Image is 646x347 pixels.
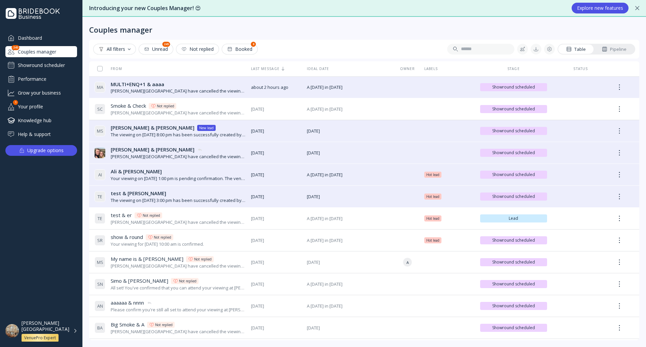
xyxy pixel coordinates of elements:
[251,84,301,91] span: about 2 hours ago
[403,257,412,267] div: A
[251,259,301,266] span: [DATE]
[111,88,246,94] div: [PERSON_NAME][GEOGRAPHIC_DATA] have cancelled the viewing scheduled for [DATE] 1:00 pm.
[95,104,105,114] div: S C
[95,191,105,202] div: T E
[251,42,256,47] div: 8
[307,281,391,287] span: A [DATE] in [DATE]
[111,277,168,284] span: Simo & [PERSON_NAME]
[93,44,136,55] button: All filters
[483,128,545,134] span: Showround scheduled
[5,46,77,57] a: Couples manager245
[251,303,301,309] span: [DATE]
[111,175,246,182] div: Your viewing on [DATE] 1:00 pm is pending confirmation. The venue will approve or decline shortly...
[426,172,439,177] span: Hot lead
[95,213,105,224] div: T E
[483,259,545,265] span: Showround scheduled
[111,146,194,153] span: [PERSON_NAME] & [PERSON_NAME]
[307,66,391,71] div: Ideal date
[307,215,391,222] span: A [DATE] in [DATE]
[95,66,122,71] div: From
[89,25,152,34] div: Couples manager
[95,147,105,158] img: dpr=1,fit=cover,g=face,w=32,h=32
[426,238,439,243] span: Hot lead
[95,126,105,136] div: M S
[89,4,565,12] div: Introducing your new Couples Manager! 😍
[5,32,77,43] a: Dashboard
[111,168,162,175] span: Ali & [PERSON_NAME]
[95,322,105,333] div: B A
[111,241,204,247] div: Your viewing for [DATE] 10:00 am is confirmed.
[396,66,419,71] div: Owner
[111,263,246,269] div: [PERSON_NAME][GEOGRAPHIC_DATA] have cancelled the viewing scheduled for [DATE] 11:15 am
[5,324,19,338] img: dpr=1,fit=cover,g=face,w=48,h=48
[251,150,301,156] span: [DATE]
[179,278,196,284] div: Not replied
[111,153,246,160] div: [PERSON_NAME][GEOGRAPHIC_DATA] have cancelled the viewing scheduled for [DATE] 6:00 pm
[424,66,475,71] div: Labels
[111,321,144,328] span: Big Smoke & A
[111,81,164,88] span: MULTI+ENQ+1 & aaaa
[111,255,183,263] span: My name is & [PERSON_NAME]
[111,299,144,306] span: aaaaaa & nnnn
[199,125,214,131] div: New lead
[483,216,545,221] span: Lead
[5,101,77,112] div: Your profile
[251,172,301,178] span: [DATE]
[251,281,301,287] span: [DATE]
[426,194,439,199] span: Hot lead
[144,46,168,52] div: Unread
[95,301,105,311] div: A N
[483,172,545,177] span: Showround scheduled
[307,106,391,112] span: A [DATE] in [DATE]
[307,259,391,266] span: [DATE]
[307,325,391,331] span: [DATE]
[251,215,301,222] span: [DATE]
[155,322,173,327] div: Not replied
[307,172,391,178] span: A [DATE] in [DATE]
[483,84,545,90] span: Showround scheduled
[111,102,146,109] span: Smoke & Check
[194,256,212,262] div: Not replied
[27,146,64,155] div: Upgrade options
[5,73,77,84] div: Performance
[307,237,391,244] span: A [DATE] in [DATE]
[111,124,194,131] span: [PERSON_NAME] & [PERSON_NAME]
[5,101,77,112] a: Your profile1
[111,132,246,138] div: The viewing on [DATE] 8:00 pm has been successfully created by [PERSON_NAME][GEOGRAPHIC_DATA].
[602,46,626,53] div: Pipeline
[251,194,301,200] span: [DATE]
[111,234,143,241] span: show & round
[251,66,301,71] div: Last message
[5,115,77,126] a: Knowledge hub
[251,128,301,134] span: [DATE]
[176,44,219,55] button: Not replied
[307,128,391,134] span: [DATE]
[307,303,391,309] span: A [DATE] in [DATE]
[12,45,20,50] div: 245
[227,46,252,52] div: Booked
[566,46,586,53] div: Table
[222,44,258,55] button: Booked
[111,190,166,197] span: test & [PERSON_NAME]
[111,307,246,313] div: Please confirm you're still all set to attend your viewing at [PERSON_NAME][GEOGRAPHIC_DATA] on [...
[111,328,246,335] div: [PERSON_NAME][GEOGRAPHIC_DATA] have cancelled the viewing scheduled for [DATE] 1:00 pm.
[251,325,301,331] span: [DATE]
[5,46,77,57] div: Couples manager
[483,281,545,287] span: Showround scheduled
[483,303,545,309] span: Showround scheduled
[111,285,246,291] div: All set! You've confirmed that you can attend your viewing at [PERSON_NAME][GEOGRAPHIC_DATA] on [...
[154,235,171,240] div: Not replied
[5,87,77,98] a: Grow your business
[111,219,246,225] div: [PERSON_NAME][GEOGRAPHIC_DATA] have cancelled the viewing scheduled for [DATE] 4:00 pm.
[181,46,214,52] div: Not replied
[95,279,105,289] div: S N
[251,106,301,112] span: [DATE]
[5,60,77,71] a: Showround scheduler
[483,238,545,243] span: Showround scheduled
[95,257,105,268] div: M S
[5,145,77,156] button: Upgrade options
